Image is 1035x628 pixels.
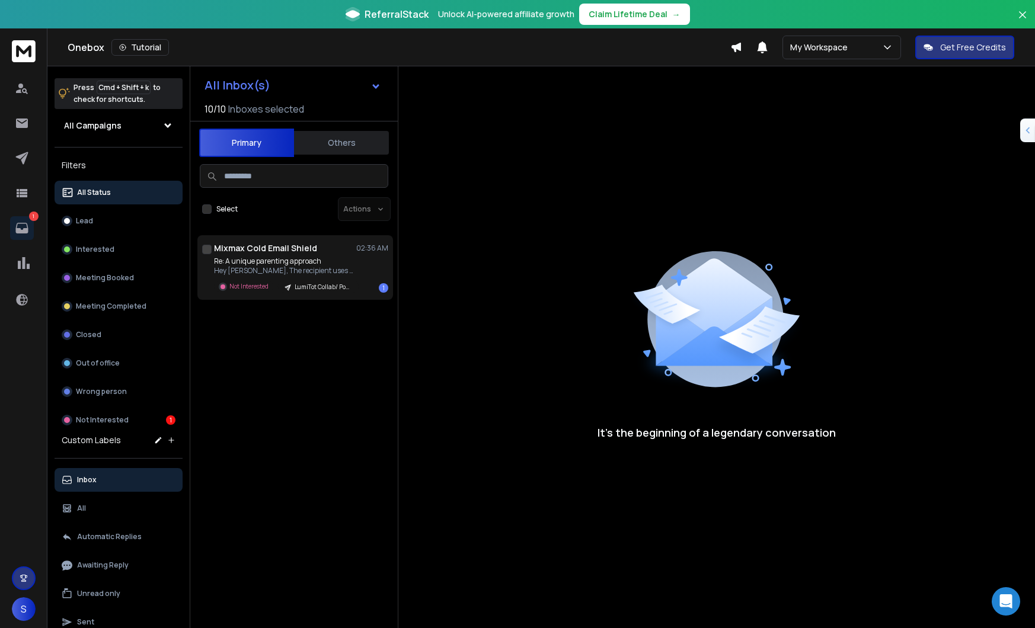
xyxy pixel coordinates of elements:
[77,617,94,627] p: Sent
[55,238,183,261] button: Interested
[55,181,183,204] button: All Status
[356,243,388,253] p: 02:36 AM
[74,82,161,105] p: Press to check for shortcuts.
[111,39,169,56] button: Tutorial
[10,216,34,240] a: 1
[379,283,388,293] div: 1
[76,216,93,226] p: Lead
[199,129,294,157] button: Primary
[77,589,120,598] p: Unread only
[214,242,317,254] h1: Mixmax Cold Email Shield
[55,553,183,577] button: Awaiting Reply
[166,415,175,425] div: 1
[76,415,129,425] p: Not Interested
[76,358,120,368] p: Out of office
[55,294,183,318] button: Meeting Completed
[77,504,86,513] p: All
[12,597,36,621] button: S
[68,39,730,56] div: Onebox
[55,266,183,290] button: Meeting Booked
[205,79,270,91] h1: All Inbox(s)
[216,204,238,214] label: Select
[365,7,429,21] span: ReferralStack
[55,157,183,174] h3: Filters
[55,582,183,605] button: Unread only
[992,587,1020,616] div: Open Intercom Messenger
[915,36,1014,59] button: Get Free Credits
[76,387,127,396] p: Wrong person
[29,212,39,221] p: 1
[294,130,389,156] button: Others
[77,475,97,485] p: Inbox
[672,8,681,20] span: →
[228,102,304,116] h3: Inboxes selected
[1015,7,1030,36] button: Close banner
[76,245,114,254] p: Interested
[55,209,183,233] button: Lead
[76,330,101,339] p: Closed
[77,532,142,542] p: Automatic Replies
[438,8,574,20] p: Unlock AI-powered affiliate growth
[205,102,226,116] span: 10 / 10
[195,73,391,97] button: All Inbox(s)
[55,323,183,347] button: Closed
[55,408,183,432] button: Not Interested1
[55,114,183,137] button: All Campaigns
[295,283,352,291] p: LumiTot Collab/ Podcast Invites
[598,424,836,441] p: It’s the beginning of a legendary conversation
[76,302,146,311] p: Meeting Completed
[77,560,129,570] p: Awaiting Reply
[77,188,111,197] p: All Status
[55,380,183,403] button: Wrong person
[55,351,183,375] button: Out of office
[64,120,122,132] h1: All Campaigns
[940,41,1006,53] p: Get Free Credits
[76,273,134,283] p: Meeting Booked
[55,468,183,492] button: Inbox
[790,41,852,53] p: My Workspace
[579,4,690,25] button: Claim Lifetime Deal→
[229,282,269,291] p: Not Interested
[55,525,183,549] button: Automatic Replies
[55,496,183,520] button: All
[214,257,356,266] p: Re: A unique parenting approach
[62,434,121,446] h3: Custom Labels
[214,266,356,275] p: Hey [PERSON_NAME], The recipient uses Mixmax
[97,81,151,94] span: Cmd + Shift + k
